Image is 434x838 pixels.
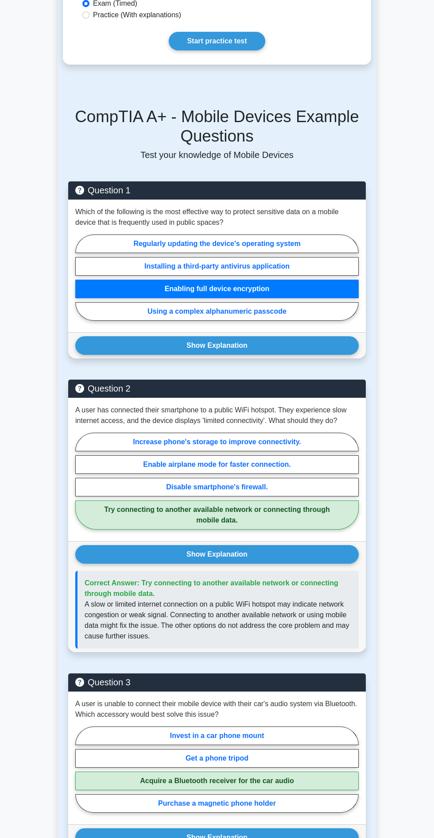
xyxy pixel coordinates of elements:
label: Disable smartphone's firewall. [75,478,359,496]
h5: Question 1 [75,185,359,196]
h5: Question 3 [75,677,359,688]
label: Regularly updating the device's operating system [75,234,359,253]
label: Acquire a Bluetooth receiver for the car audio [75,772,359,790]
label: Invest in a car phone mount [75,727,359,745]
label: Practice (With explanations) [93,10,181,20]
label: Get a phone tripod [75,749,359,768]
label: Using a complex alphanumeric passcode [75,302,359,321]
h5: CompTIA A+ - Mobile Devices Example Questions [68,107,366,146]
label: Enabling full device encryption [75,280,359,298]
label: Enable airplane mode for faster connection. [75,455,359,474]
button: Show Explanation [75,336,359,355]
label: Purchase a magnetic phone holder [75,794,359,813]
span: Correct Answer: Try connecting to another available network or connecting through mobile data. [85,579,338,597]
p: A user has connected their smartphone to a public WiFi hotspot. They experience slow internet acc... [75,405,359,426]
p: Test your knowledge of Mobile Devices [68,150,366,160]
h5: Question 2 [75,383,359,394]
p: Which of the following is the most effective way to protect sensitive data on a mobile device tha... [75,207,359,228]
label: Installing a third-party antivirus application [75,257,359,276]
label: Try connecting to another available network or connecting through mobile data. [75,500,359,530]
p: A slow or limited internet connection on a public WiFi hotspot may indicate network congestion or... [85,599,352,642]
p: A user is unable to connect their mobile device with their car's audio system via Bluetooth. Whic... [75,699,359,720]
label: Increase phone's storage to improve connectivity. [75,433,359,451]
a: Start practice test [169,32,265,50]
button: Show Explanation [75,545,359,564]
